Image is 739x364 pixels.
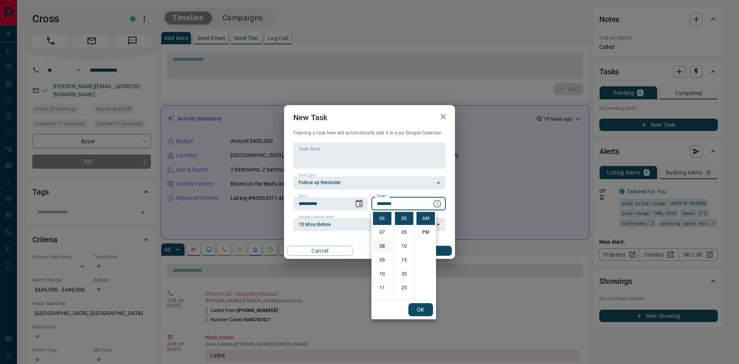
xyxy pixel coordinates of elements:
[395,267,413,280] li: 20 minutes
[395,253,413,267] li: 15 minutes
[416,212,435,225] li: AM
[293,130,446,136] p: Creating a task here will automatically add it to your Google Calendar.
[293,176,446,190] div: Follow up Reminder
[373,281,391,294] li: 11 hours
[299,215,336,220] label: Google Calendar Alert
[373,240,391,253] li: 8 hours
[373,226,391,239] li: 7 hours
[393,210,415,300] ul: Select minutes
[395,226,413,239] li: 5 minutes
[373,253,391,267] li: 9 hours
[299,194,308,199] label: Date
[395,240,413,253] li: 10 minutes
[373,212,391,225] li: 6 hours
[416,226,435,239] li: PM
[395,281,413,294] li: 25 minutes
[287,246,353,256] button: Cancel
[408,303,433,316] button: OK
[284,105,336,130] h2: New Task
[430,196,445,211] button: Choose time, selected time is 6:00 AM
[373,267,391,280] li: 10 hours
[377,194,387,199] label: Time
[293,218,446,231] div: 10 Mins Before
[299,173,317,178] label: Task Type
[415,210,436,300] ul: Select meridiem
[395,212,413,225] li: 0 minutes
[371,210,393,300] ul: Select hours
[395,295,413,308] li: 30 minutes
[351,196,367,211] button: Choose date, selected date is Oct 7, 2025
